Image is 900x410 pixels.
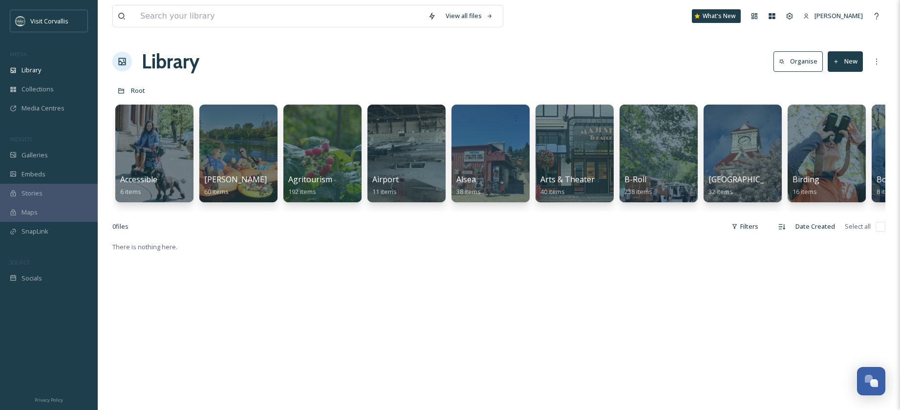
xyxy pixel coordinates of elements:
a: Arts & Theater40 items [540,175,595,196]
span: Galleries [21,151,48,160]
span: [GEOGRAPHIC_DATA] [708,174,787,185]
a: Root [131,85,145,96]
a: Library [142,47,199,76]
a: View all files [441,6,498,25]
span: [PERSON_NAME] [814,11,863,20]
span: Arts & Theater [540,174,595,185]
button: New [828,51,863,71]
a: What's New [692,9,741,23]
span: Media Centres [21,104,64,113]
a: Alsea38 items [456,175,481,196]
span: Root [131,86,145,95]
a: Agritourism192 items [288,175,332,196]
a: Privacy Policy [35,393,63,405]
span: There is nothing here. [112,242,177,251]
input: Search your library [135,5,423,27]
a: [PERSON_NAME] [798,6,868,25]
span: Maps [21,208,38,217]
span: 40 items [540,187,565,196]
span: Socials [21,274,42,283]
span: Airport [372,174,399,185]
span: 6 items [120,187,141,196]
button: Open Chat [857,367,885,395]
span: Collections [21,85,54,94]
a: Airport11 items [372,175,399,196]
span: 16 items [793,187,817,196]
button: Organise [773,51,823,71]
span: Privacy Policy [35,397,63,403]
span: 192 items [288,187,316,196]
span: 8 items [877,187,898,196]
span: 32 items [708,187,733,196]
span: Visit Corvallis [30,17,68,25]
span: Birding [793,174,819,185]
span: Stories [21,189,43,198]
a: Birding16 items [793,175,819,196]
div: Date Created [791,217,840,236]
span: Select all [845,222,871,231]
span: MEDIA [10,50,27,58]
span: WIDGETS [10,135,32,143]
span: Library [21,65,41,75]
span: SnapLink [21,227,48,236]
span: SOCIALS [10,259,29,266]
span: B-Roll [624,174,646,185]
span: Alsea [456,174,476,185]
a: Accessible6 items [120,175,157,196]
a: B-Roll238 items [624,175,652,196]
a: [GEOGRAPHIC_DATA]32 items [708,175,787,196]
span: Agritourism [288,174,332,185]
span: 11 items [372,187,397,196]
img: visit-corvallis-badge-dark-blue-orange%281%29.png [16,16,25,26]
span: 38 items [456,187,481,196]
div: Filters [727,217,763,236]
span: 238 items [624,187,652,196]
span: Accessible [120,174,157,185]
span: [PERSON_NAME] [204,174,267,185]
span: 60 items [204,187,229,196]
span: 0 file s [112,222,129,231]
span: Embeds [21,170,45,179]
a: [PERSON_NAME]60 items [204,175,267,196]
